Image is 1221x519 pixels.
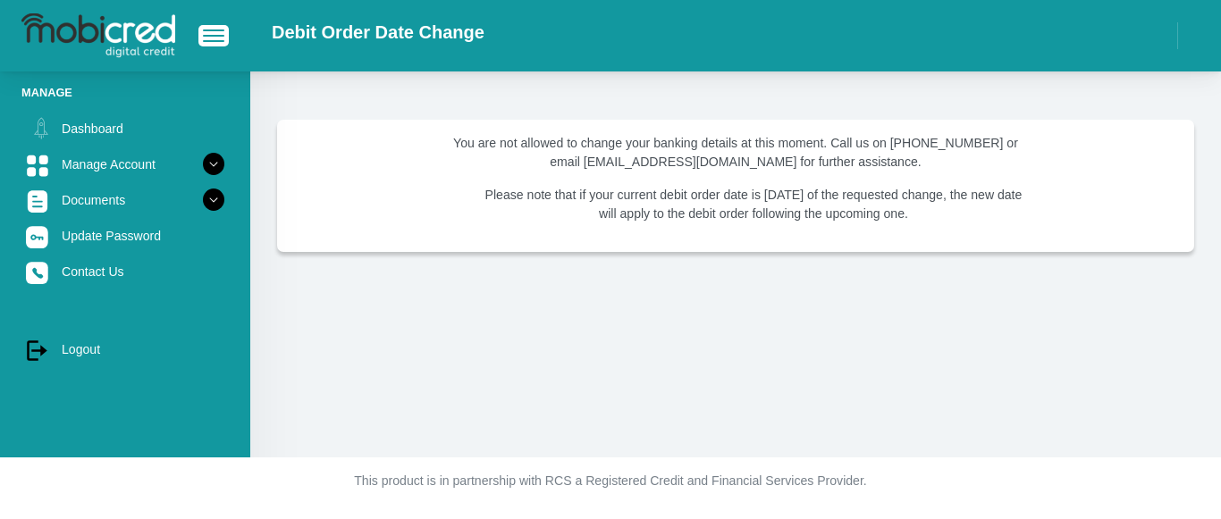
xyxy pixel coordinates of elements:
[114,472,1107,490] p: This product is in partnership with RCS a Registered Credit and Financial Services Provider.
[21,219,229,253] a: Update Password
[21,147,229,181] a: Manage Account
[480,186,1028,223] li: Please note that if your current debit order date is [DATE] of the requested change, the new date...
[21,332,229,366] a: Logout
[21,112,229,146] a: Dashboard
[21,84,229,101] li: Manage
[453,134,1019,172] p: You are not allowed to change your banking details at this moment. Call us on [PHONE_NUMBER] or e...
[272,21,484,43] h2: Debit Order Date Change
[21,255,229,289] a: Contact Us
[21,183,229,217] a: Documents
[21,13,175,58] img: logo-mobicred.svg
